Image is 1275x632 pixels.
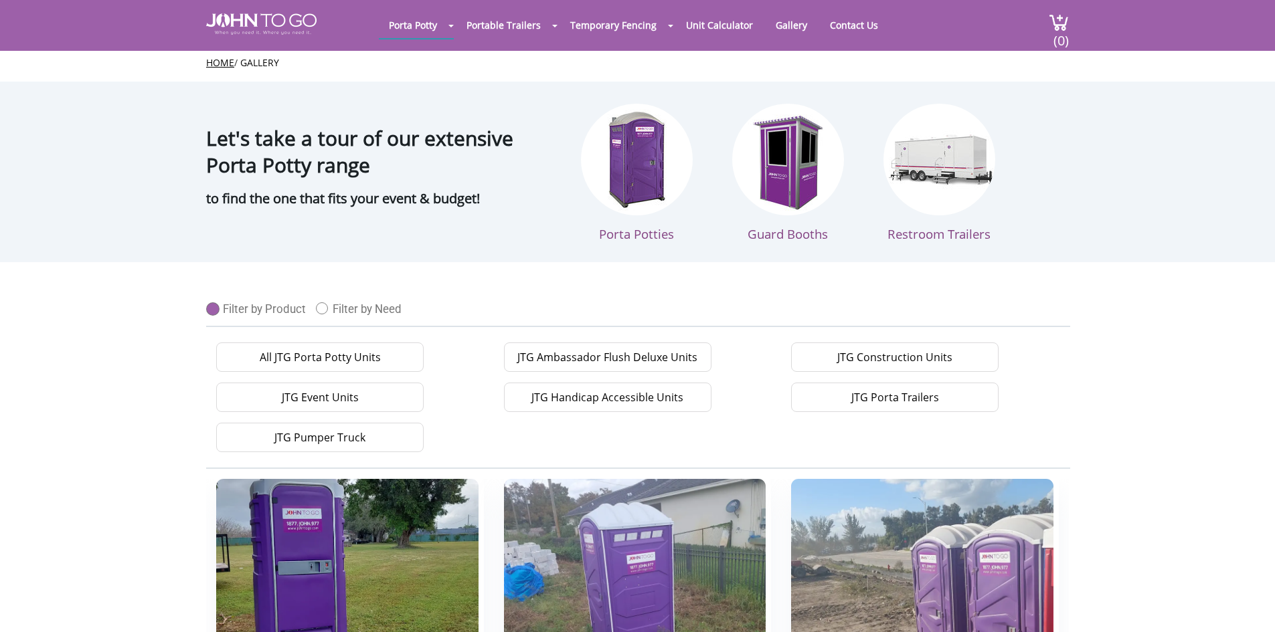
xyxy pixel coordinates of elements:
a: JTG Pumper Truck [216,423,424,452]
a: Porta Potty [379,12,447,38]
a: Unit Calculator [676,12,763,38]
a: JTG Ambassador Flush Deluxe Units [504,342,711,372]
a: Filter by Product [206,296,316,316]
ul: / [206,56,1069,70]
p: to find the one that fits your event & budget! [206,185,554,212]
a: Guard Booths [732,104,844,242]
h1: Let's take a tour of our extensive Porta Potty range [206,95,554,179]
img: Porta Potties [581,104,693,215]
a: Contact Us [820,12,888,38]
a: JTG Porta Trailers [791,383,999,412]
a: Gallery [240,56,279,69]
a: JTG Handicap Accessible Units [504,383,711,412]
a: All JTG Porta Potty Units [216,342,424,372]
a: Restroom Trailers [883,104,995,242]
span: Porta Potties [599,225,674,242]
span: (0) [1053,21,1069,49]
a: JTG Event Units [216,383,424,412]
button: Live Chat [1221,578,1275,632]
a: Filter by Need [316,296,412,316]
span: Restroom Trailers [887,225,991,242]
a: Gallery [766,12,817,38]
img: JOHN to go [206,13,317,35]
a: Home [206,56,234,69]
a: Temporary Fencing [560,12,667,38]
a: Porta Potties [581,104,693,242]
a: Portable Trailers [456,12,551,38]
img: cart a [1049,13,1069,31]
img: Guard booths [732,104,844,215]
a: JTG Construction Units [791,342,999,372]
img: Restroon Trailers [883,104,995,215]
span: Guard Booths [748,225,828,242]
